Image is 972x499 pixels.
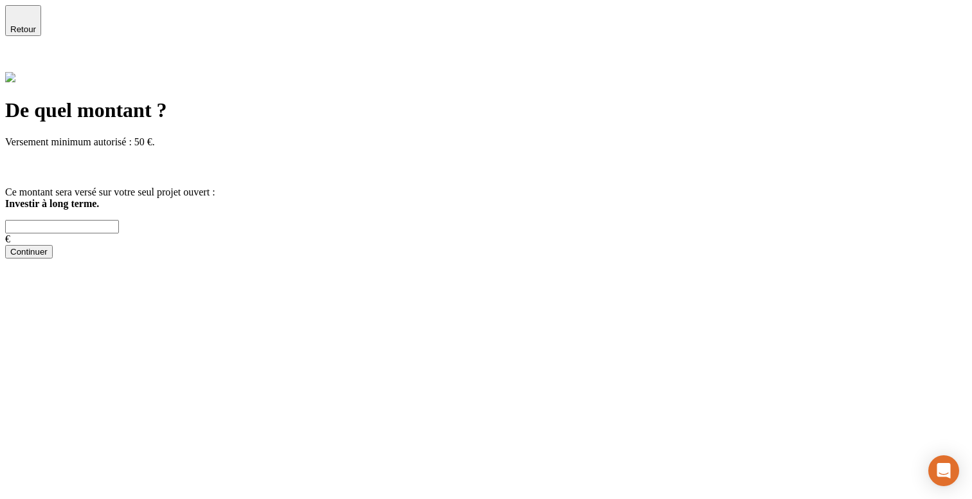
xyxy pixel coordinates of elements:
span: € [5,233,10,244]
span: Investir à long terme. [5,198,99,209]
p: Versement minimum autorisé : 50 €. [5,136,967,148]
div: Continuer [10,247,48,257]
img: alexis.png [5,72,15,82]
span: Ce montant sera versé sur votre seul projet ouvert : [5,186,215,197]
h1: De quel montant ? [5,98,967,122]
span: Retour [10,24,36,34]
div: Ouvrir le Messenger Intercom [928,455,959,486]
button: Continuer [5,245,53,259]
button: Retour [5,5,41,36]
